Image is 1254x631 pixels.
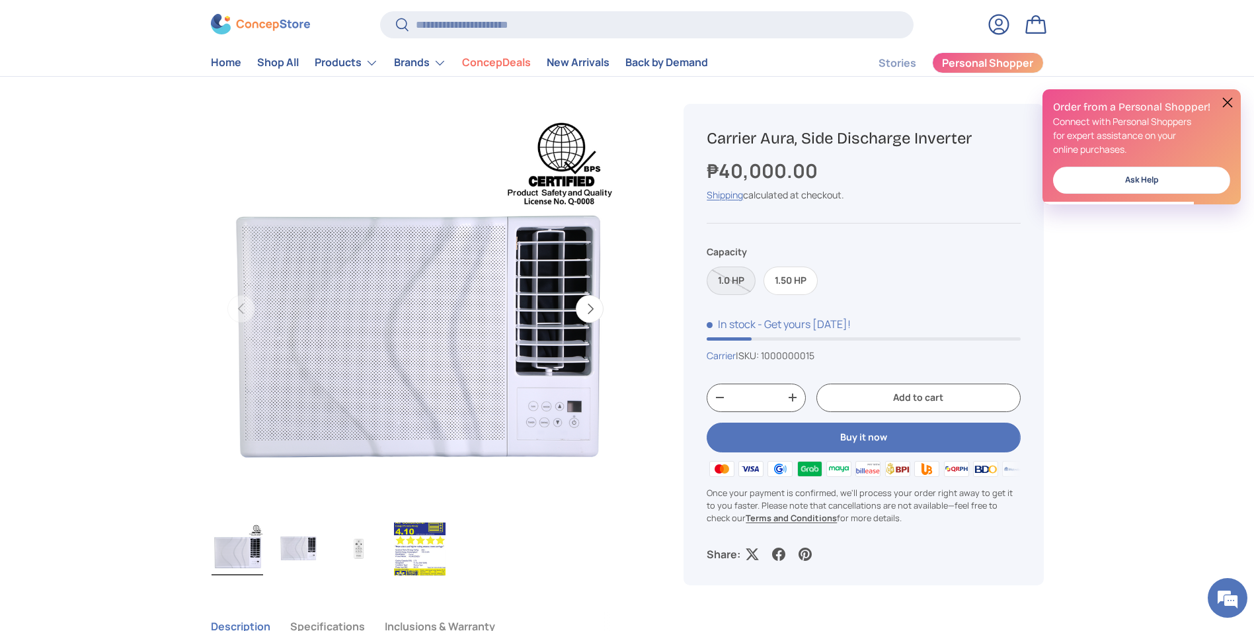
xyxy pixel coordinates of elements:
span: Personal Shopper [942,58,1033,69]
button: Add to cart [816,384,1020,412]
textarea: Type your message and click 'Submit' [7,361,252,407]
a: Home [211,50,241,76]
div: Minimize live chat window [217,7,249,38]
img: ConcepStore [211,15,310,35]
img: billease [853,459,882,479]
img: Carrier Aura, Side Discharge Inverter [394,523,446,575]
p: - Get yours [DATE]! [758,317,851,331]
button: Buy it now [707,423,1020,452]
img: Carrier Aura, Side Discharge Inverter [212,523,263,575]
img: carrier-aura-window-type-room-inverter-aircon-1.00-hp-unit-full-view-concepstore [272,523,324,575]
p: Connect with Personal Shoppers for expert assistance on your online purchases. [1053,114,1230,156]
label: Sold out [707,267,756,295]
a: New Arrivals [547,50,609,76]
nav: Primary [211,50,708,76]
img: ubp [912,459,941,479]
span: SKU: [738,349,759,362]
p: Share: [707,546,740,562]
summary: Products [307,50,386,76]
strong: ₱40,000.00 [707,157,821,184]
a: Shipping [707,189,743,201]
em: Submit [194,407,240,425]
img: metrobank [1000,459,1029,479]
img: bpi [883,459,912,479]
img: grabpay [795,459,824,479]
span: We are offline. Please leave us a message. [28,167,231,300]
p: Once your payment is confirmed, we'll process your order right away to get it to you faster. Plea... [707,487,1020,525]
a: Ask Help [1053,167,1230,194]
img: qrph [941,459,970,479]
img: carrier-aura-window-type-room-inverter-aircon-1.00-hp-remote-unit-full-view-concepstore [333,523,385,575]
media-gallery: Gallery Viewer [211,104,621,579]
img: visa [736,459,765,479]
a: ConcepDeals [462,50,531,76]
span: 1000000015 [761,349,814,362]
img: gcash [765,459,795,479]
a: Back by Demand [625,50,708,76]
img: bdo [971,459,1000,479]
nav: Secondary [847,50,1044,76]
div: Leave a message [69,74,222,91]
a: Shop All [257,50,299,76]
span: | [736,349,814,362]
h1: Carrier Aura, Side Discharge Inverter [707,128,1020,149]
legend: Capacity [707,245,747,259]
div: calculated at checkout. [707,188,1020,202]
img: master [707,459,736,479]
a: Stories [879,50,916,76]
a: Terms and Conditions [746,512,837,524]
h2: Order from a Personal Shopper! [1053,100,1230,114]
summary: Brands [386,50,454,76]
a: Personal Shopper [932,52,1044,73]
span: In stock [707,317,756,331]
a: Carrier [707,349,736,362]
img: maya [824,459,853,479]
